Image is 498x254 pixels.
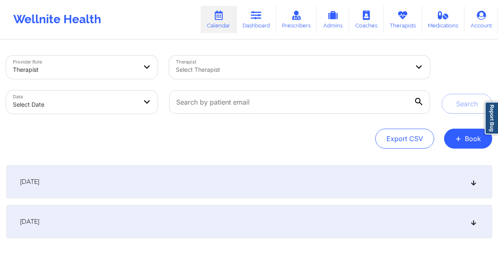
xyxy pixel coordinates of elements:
[236,6,276,33] a: Dashboard
[464,6,498,33] a: Account
[444,129,492,149] button: +Book
[169,90,430,114] input: Search by patient email
[422,6,465,33] a: Medications
[13,95,137,114] div: Select Date
[13,61,137,79] div: Therapist
[201,6,236,33] a: Calendar
[442,94,492,114] button: Search
[349,6,384,33] a: Coaches
[20,178,39,186] span: [DATE]
[20,217,39,226] span: [DATE]
[276,6,317,33] a: Prescribers
[455,136,462,141] span: +
[317,6,349,33] a: Admins
[384,6,422,33] a: Therapists
[375,129,434,149] button: Export CSV
[485,102,498,134] a: Report Bug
